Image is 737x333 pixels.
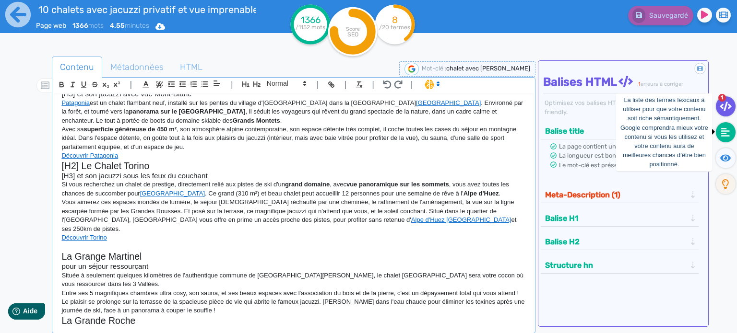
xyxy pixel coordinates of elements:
tspan: 1366 [301,14,321,25]
h3: [H3] et son jacuzzi avec vue Mont-Blanc [61,90,526,98]
span: Sauvegardé [649,11,688,20]
a: HTML [172,57,211,78]
p: Le plaisir se prolonge sur la terrasse de la spacieuse pièce de vie qui abrite le fameux jacuzzi.... [61,298,526,315]
span: | [317,78,319,91]
a: Métadonnées [102,57,172,78]
button: Balise title [542,123,689,139]
button: Balise H1 [542,210,689,226]
input: title [36,2,257,17]
div: Balise H2 [542,234,697,250]
strong: Alpe d'Huez [464,190,499,197]
div: Structure hn [542,257,697,273]
span: Aide [49,8,63,15]
span: Contenu [52,54,102,80]
img: google-serp-logo.png [404,63,419,75]
span: La page contient une balise title. [559,143,652,150]
div: Balise title [542,123,697,139]
span: Mot-clé : [422,65,446,72]
div: Meta-Description (1) [542,187,697,203]
a: Découvrir Patagonia [61,152,118,159]
span: | [344,78,346,91]
span: 1 [718,94,726,102]
button: Structure hn [542,257,689,273]
div: Optimisez vos balises HTML pour qu’elles soient SEO-friendly. [543,98,705,116]
span: mots [72,22,104,30]
span: Aligment [210,78,224,89]
h2: La Grande Roche [61,315,526,326]
span: minutes [110,22,149,30]
tspan: /20 termes [380,24,411,31]
strong: superficie généreuse de 450 m² [83,126,177,133]
tspan: Score [346,26,360,32]
b: 4.55 [110,22,125,30]
span: | [130,78,132,91]
a: [GEOGRAPHIC_DATA] [140,190,205,197]
p: Avec sa , son atmosphère alpine contemporaine, son espace détente très complet, il coche toutes l... [61,125,526,151]
span: | [372,78,374,91]
p: Vous aimerez ces espaces inondés de lumière, le séjour [DEMOGRAPHIC_DATA] réchauffé par une chemi... [61,198,526,233]
strong: vue panoramique sur les sommets [346,181,449,188]
span: erreurs à corriger [641,81,683,87]
tspan: /1152 mots [296,24,325,31]
b: 1366 [72,22,88,30]
h3: [H3] et son jacuzzi sous les feux du couchant [61,172,526,180]
h4: Balises HTML [543,75,705,89]
div: Balise H1 [542,210,697,226]
h2: [H2] Le Chalet Torino [61,161,526,172]
span: | [411,78,413,91]
span: La longueur est bonne 31/60 max. [559,152,656,159]
span: HTML [172,54,210,80]
tspan: SEO [347,31,358,38]
a: Découvrir Torino [61,234,107,241]
p: Entre ses 5 magnifiques chambres ultra cosy, son sauna, et ses beaux espaces avec l'association d... [61,289,526,298]
span: Le mot-clé est présent dans la balise. [559,161,666,169]
h3: pour un séjour ressourçant [61,262,526,271]
span: Page web [36,22,66,30]
h2: La Grange Martinel [61,251,526,262]
a: Patagonia [61,99,90,106]
span: Métadonnées [103,54,171,80]
button: Meta-Description (1) [542,187,689,203]
p: est un chalet flambant neuf, installé sur les pentes du village d'[GEOGRAPHIC_DATA] dans la [GEOG... [61,99,526,125]
tspan: 8 [392,14,398,25]
a: Contenu [52,57,102,78]
strong: grand domaine [285,181,330,188]
p: Si vous recherchez un chalet de prestige, directement relié aux pistes de ski d'un , avec , vous ... [61,180,526,198]
span: I.Assistant [420,79,443,90]
p: Située à seulement quelques kilomètres de l'authentique commune de [GEOGRAPHIC_DATA][PERSON_NAME]... [61,271,526,289]
span: | [231,78,233,91]
a: Alpe d'Huez [GEOGRAPHIC_DATA] [411,216,511,223]
a: [GEOGRAPHIC_DATA] [416,99,481,106]
strong: panorama sur le [GEOGRAPHIC_DATA] [129,108,246,115]
span: chalet avec [PERSON_NAME] [446,65,530,72]
button: Balise H2 [542,234,689,250]
button: Sauvegardé [628,6,693,25]
strong: Grands Montets [233,117,280,124]
span: 1 [638,81,641,87]
div: La liste des termes lexicaux à utiliser pour que votre contenu soit riche sémantiquement. Google ... [616,93,712,171]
